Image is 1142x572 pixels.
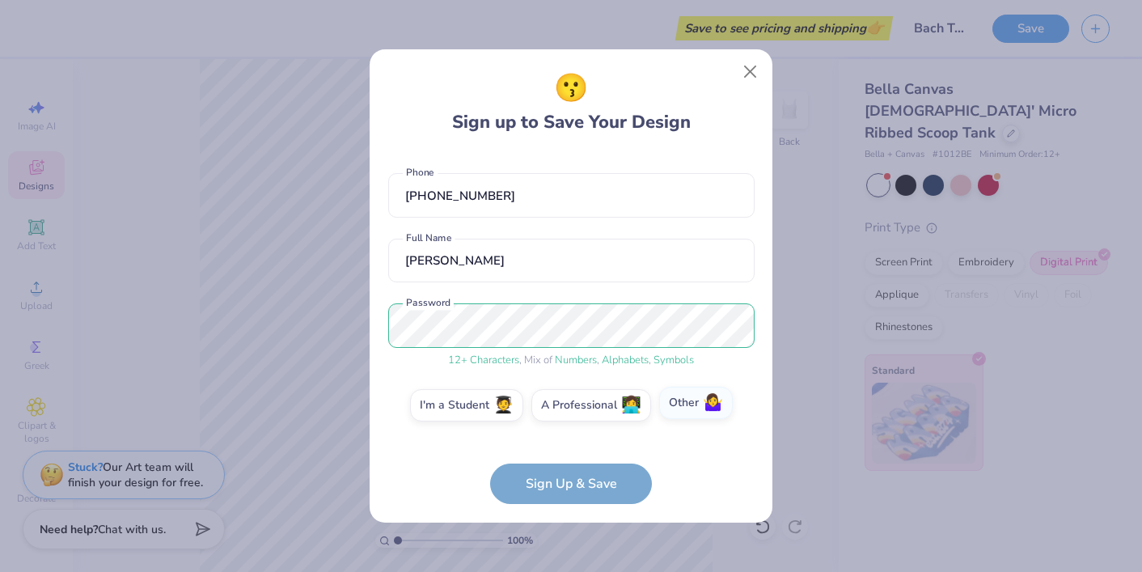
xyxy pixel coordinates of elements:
div: Sign up to Save Your Design [452,68,691,136]
label: I'm a Student [410,389,523,422]
span: 😗 [554,68,588,109]
button: Close [735,57,766,87]
div: , Mix of , , [388,353,755,369]
span: 👩‍💻 [621,396,641,415]
span: Alphabets [602,353,649,367]
span: 🤷‍♀️ [703,394,723,413]
span: 🧑‍🎓 [493,396,514,415]
span: Numbers [555,353,597,367]
span: Symbols [653,353,694,367]
label: Other [659,387,733,419]
span: 12 + Characters [448,353,519,367]
label: A Professional [531,389,651,422]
